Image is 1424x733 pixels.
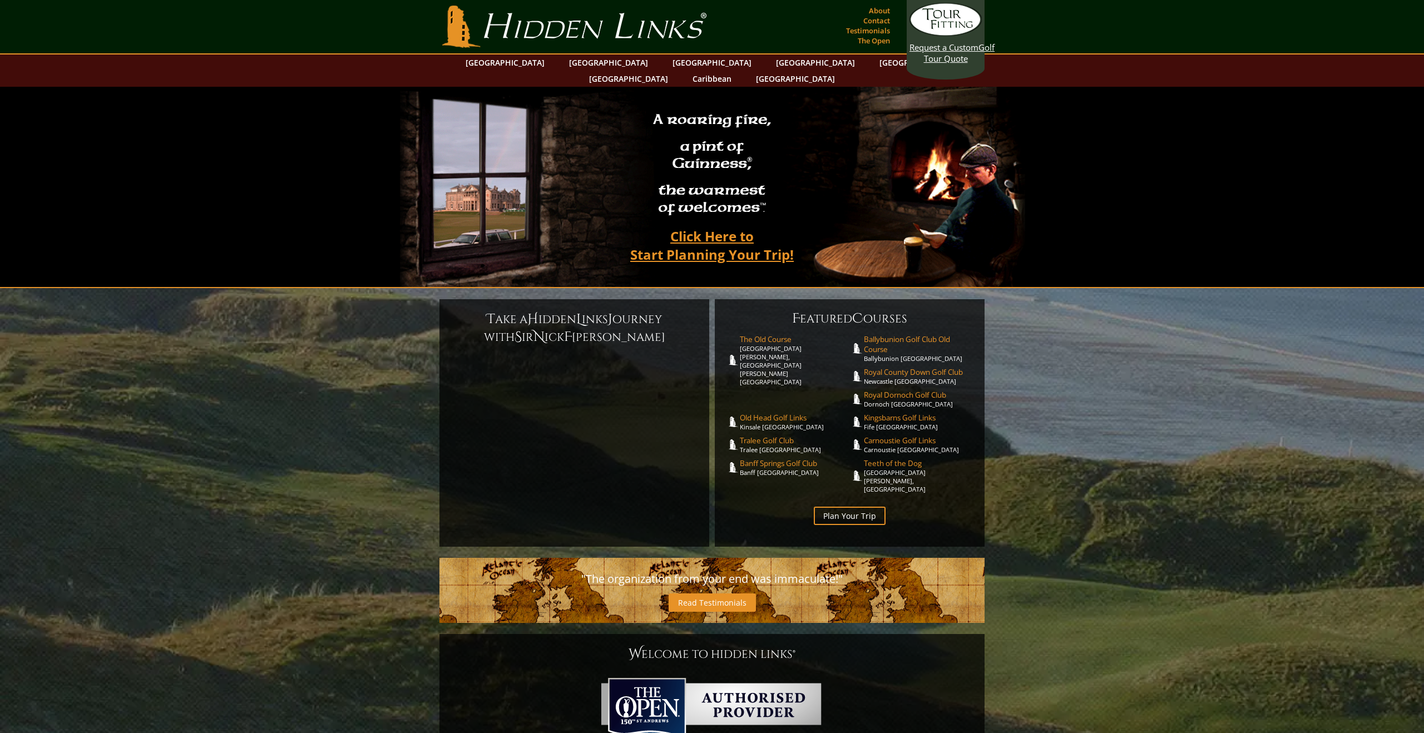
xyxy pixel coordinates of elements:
[533,328,545,346] span: N
[864,367,974,385] a: Royal County Down Golf ClubNewcastle [GEOGRAPHIC_DATA]
[515,328,522,346] span: S
[740,334,850,386] a: The Old Course[GEOGRAPHIC_DATA][PERSON_NAME], [GEOGRAPHIC_DATA][PERSON_NAME] [GEOGRAPHIC_DATA]
[564,328,572,346] span: F
[861,13,893,28] a: Contact
[740,334,850,344] span: The Old Course
[687,71,737,87] a: Caribbean
[740,413,850,423] span: Old Head Golf Links
[667,55,757,71] a: [GEOGRAPHIC_DATA]
[451,569,973,589] p: "The organization from your end was immaculate!"
[855,33,893,48] a: The Open
[619,223,805,268] a: Click Here toStart Planning Your Trip!
[563,55,654,71] a: [GEOGRAPHIC_DATA]
[770,55,861,71] a: [GEOGRAPHIC_DATA]
[792,310,800,328] span: F
[864,334,974,363] a: Ballybunion Golf Club Old CourseBallybunion [GEOGRAPHIC_DATA]
[864,334,974,354] span: Ballybunion Golf Club Old Course
[864,413,974,431] a: Kingsbarns Golf LinksFife [GEOGRAPHIC_DATA]
[740,458,850,468] span: Banff Springs Golf Club
[864,458,974,493] a: Teeth of the Dog[GEOGRAPHIC_DATA][PERSON_NAME], [GEOGRAPHIC_DATA]
[864,367,974,377] span: Royal County Down Golf Club
[864,435,974,454] a: Carnoustie Golf LinksCarnoustie [GEOGRAPHIC_DATA]
[669,593,756,612] a: Read Testimonials
[866,3,893,18] a: About
[740,435,850,454] a: Tralee Golf ClubTralee [GEOGRAPHIC_DATA]
[740,435,850,445] span: Tralee Golf Club
[864,435,974,445] span: Carnoustie Golf Links
[864,390,974,400] span: Royal Dornoch Golf Club
[864,458,974,468] span: Teeth of the Dog
[451,645,973,663] h1: Welcome To Hidden Links®
[874,55,964,71] a: [GEOGRAPHIC_DATA]
[576,310,582,328] span: L
[460,55,550,71] a: [GEOGRAPHIC_DATA]
[527,310,538,328] span: H
[487,310,495,328] span: T
[852,310,863,328] span: C
[451,310,698,346] h6: ake a idden inks ourney with ir ick [PERSON_NAME]
[864,390,974,408] a: Royal Dornoch Golf ClubDornoch [GEOGRAPHIC_DATA]
[740,458,850,477] a: Banff Springs Golf ClubBanff [GEOGRAPHIC_DATA]
[646,106,778,223] h2: A roaring fire, a pint of Guinness , the warmest of welcomes™.
[909,42,978,53] span: Request a Custom
[864,413,974,423] span: Kingsbarns Golf Links
[843,23,893,38] a: Testimonials
[740,413,850,431] a: Old Head Golf LinksKinsale [GEOGRAPHIC_DATA]
[584,71,674,87] a: [GEOGRAPHIC_DATA]
[750,71,840,87] a: [GEOGRAPHIC_DATA]
[608,310,612,328] span: J
[726,310,973,328] h6: eatured ourses
[909,3,982,64] a: Request a CustomGolf Tour Quote
[814,507,886,525] a: Plan Your Trip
